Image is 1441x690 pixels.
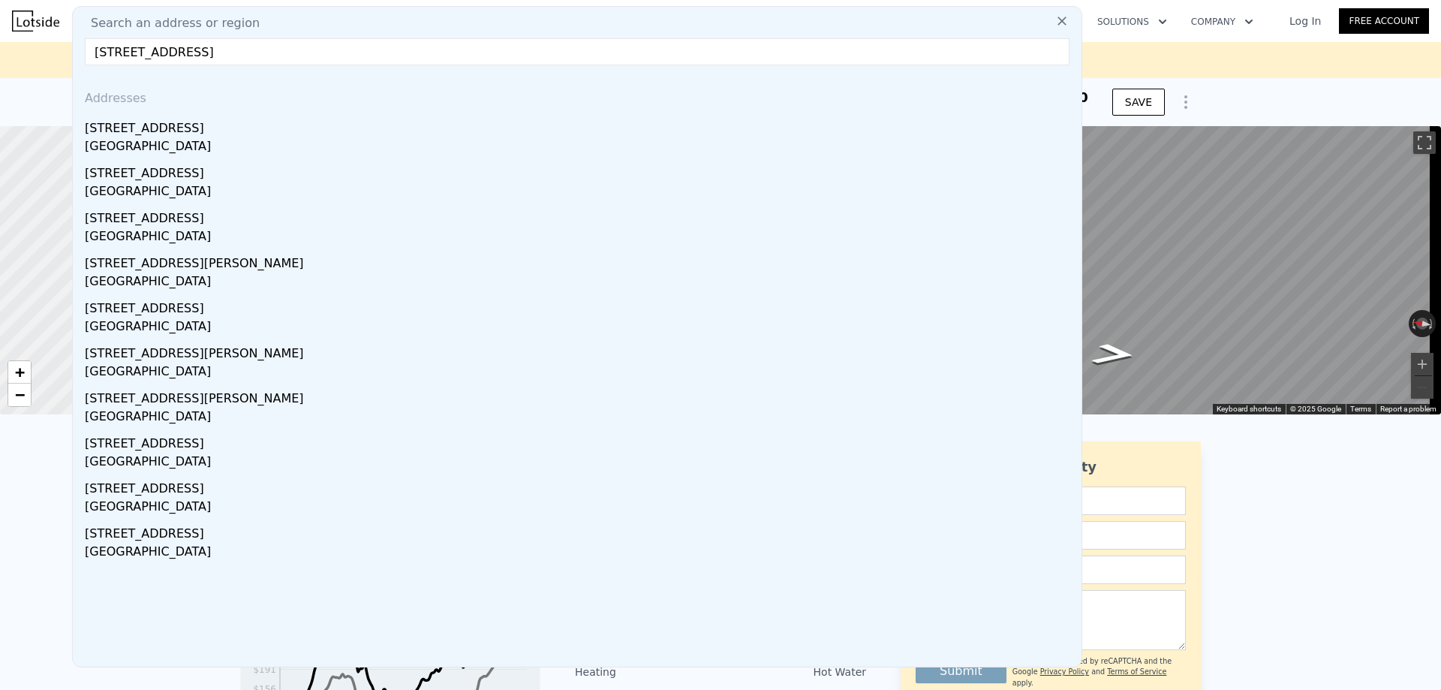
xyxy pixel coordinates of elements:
[79,14,260,32] span: Search an address or region
[1411,353,1433,375] button: Zoom in
[85,227,1075,249] div: [GEOGRAPHIC_DATA]
[1040,667,1089,676] a: Privacy Policy
[85,543,1075,564] div: [GEOGRAPHIC_DATA]
[79,77,1075,113] div: Addresses
[85,429,1075,453] div: [STREET_ADDRESS]
[1012,656,1186,688] div: This site is protected by reCAPTCHA and the Google and apply.
[12,11,59,32] img: Lotside
[1380,405,1436,413] a: Report a problem
[1408,316,1436,331] button: Reset the view
[85,158,1075,182] div: [STREET_ADDRESS]
[1350,405,1371,413] a: Terms
[85,318,1075,339] div: [GEOGRAPHIC_DATA]
[85,182,1075,203] div: [GEOGRAPHIC_DATA]
[85,339,1075,363] div: [STREET_ADDRESS][PERSON_NAME]
[575,664,720,679] div: Heating
[85,498,1075,519] div: [GEOGRAPHIC_DATA]
[8,384,31,406] a: Zoom out
[1428,310,1436,337] button: Rotate clockwise
[85,519,1075,543] div: [STREET_ADDRESS]
[1217,404,1281,414] button: Keyboard shortcuts
[85,474,1075,498] div: [STREET_ADDRESS]
[1409,310,1417,337] button: Rotate counterclockwise
[1339,8,1429,34] a: Free Account
[720,664,866,679] div: Hot Water
[85,38,1069,65] input: Enter an address, city, region, neighborhood or zip code
[85,249,1075,273] div: [STREET_ADDRESS][PERSON_NAME]
[85,273,1075,294] div: [GEOGRAPHIC_DATA]
[85,384,1075,408] div: [STREET_ADDRESS][PERSON_NAME]
[253,664,276,675] tspan: $191
[1411,376,1433,399] button: Zoom out
[8,361,31,384] a: Zoom in
[1179,8,1265,35] button: Company
[85,453,1075,474] div: [GEOGRAPHIC_DATA]
[1107,667,1166,676] a: Terms of Service
[1171,87,1201,117] button: Show Options
[85,408,1075,429] div: [GEOGRAPHIC_DATA]
[85,203,1075,227] div: [STREET_ADDRESS]
[1085,8,1179,35] button: Solutions
[1073,339,1155,370] path: Go South, Keith St
[1271,14,1339,29] a: Log In
[1413,131,1436,154] button: Toggle fullscreen view
[85,294,1075,318] div: [STREET_ADDRESS]
[916,659,1006,683] button: Submit
[85,113,1075,137] div: [STREET_ADDRESS]
[85,137,1075,158] div: [GEOGRAPHIC_DATA]
[15,363,25,381] span: +
[15,385,25,404] span: −
[1112,89,1165,116] button: SAVE
[1290,405,1341,413] span: © 2025 Google
[85,363,1075,384] div: [GEOGRAPHIC_DATA]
